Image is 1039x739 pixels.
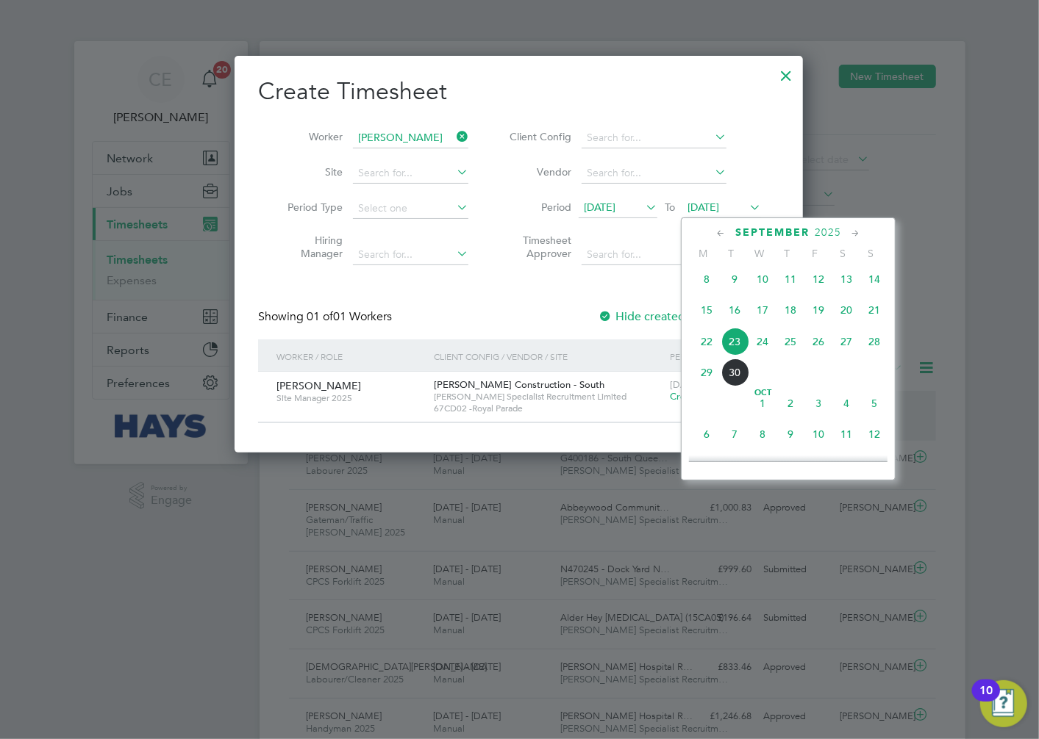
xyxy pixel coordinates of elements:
span: [DATE] - [DATE] [670,378,738,391]
span: 12 [804,265,832,293]
span: 4 [832,389,860,417]
span: 13 [832,265,860,293]
span: [DATE] [584,201,615,214]
input: Select one [353,198,468,219]
span: 9 [776,420,804,448]
span: 27 [832,328,860,356]
span: 17 [749,296,776,324]
div: Client Config / Vendor / Site [430,339,666,373]
span: [DATE] [688,201,719,214]
span: 14 [860,265,888,293]
span: T [717,247,745,260]
span: Create timesheet [670,390,745,403]
h2: Create Timesheet [258,76,779,107]
span: 01 Workers [307,309,392,324]
span: 8 [749,420,776,448]
span: September [735,226,810,239]
label: Hide created timesheets [598,309,747,324]
span: To [660,198,679,217]
div: Worker / Role [273,339,430,373]
div: Period [666,339,765,373]
span: 9 [721,265,749,293]
label: Period Type [276,201,343,214]
label: Worker [276,130,343,143]
span: 23 [721,328,749,356]
div: 10 [979,691,993,710]
span: 18 [832,451,860,479]
span: T [773,247,801,260]
span: 6 [693,420,721,448]
label: Timesheet Approver [505,234,571,260]
span: M [689,247,717,260]
input: Search for... [353,128,468,148]
span: 14 [721,451,749,479]
span: Oct [749,389,776,397]
span: 10 [804,420,832,448]
span: 15 [693,296,721,324]
span: F [801,247,829,260]
span: 20 [832,296,860,324]
span: 18 [776,296,804,324]
span: 3 [804,389,832,417]
span: 7 [721,420,749,448]
input: Search for... [582,245,726,265]
span: Site Manager 2025 [276,392,423,404]
span: 01 of [307,309,333,324]
span: 21 [860,296,888,324]
span: 19 [804,296,832,324]
span: 8 [693,265,721,293]
label: Period [505,201,571,214]
span: 11 [832,420,860,448]
span: 16 [721,296,749,324]
span: 15 [749,451,776,479]
label: Vendor [505,165,571,179]
span: 17 [804,451,832,479]
button: Open Resource Center, 10 new notifications [980,680,1027,727]
span: [PERSON_NAME] Specialist Recruitment Limited [434,391,663,403]
span: 13 [693,451,721,479]
span: 30 [721,358,749,386]
div: Showing [258,309,395,325]
span: [PERSON_NAME] Construction - South [434,378,604,391]
span: 22 [693,328,721,356]
label: Hiring Manager [276,234,343,260]
input: Search for... [582,128,726,148]
span: S [829,247,857,260]
input: Search for... [353,163,468,184]
span: 25 [776,328,804,356]
span: 29 [693,358,721,386]
input: Search for... [353,245,468,265]
span: 12 [860,420,888,448]
span: 1 [749,389,776,417]
label: Site [276,165,343,179]
span: 19 [860,451,888,479]
span: S [857,247,885,260]
span: 24 [749,328,776,356]
span: 28 [860,328,888,356]
label: Client Config [505,130,571,143]
input: Search for... [582,163,726,184]
span: 10 [749,265,776,293]
span: 2 [776,389,804,417]
span: 5 [860,389,888,417]
span: 16 [776,451,804,479]
span: 67CD02 -Royal Parade [434,403,663,414]
span: W [745,247,773,260]
span: 11 [776,265,804,293]
span: [PERSON_NAME] [276,379,361,392]
span: 2025 [815,226,841,239]
span: 26 [804,328,832,356]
